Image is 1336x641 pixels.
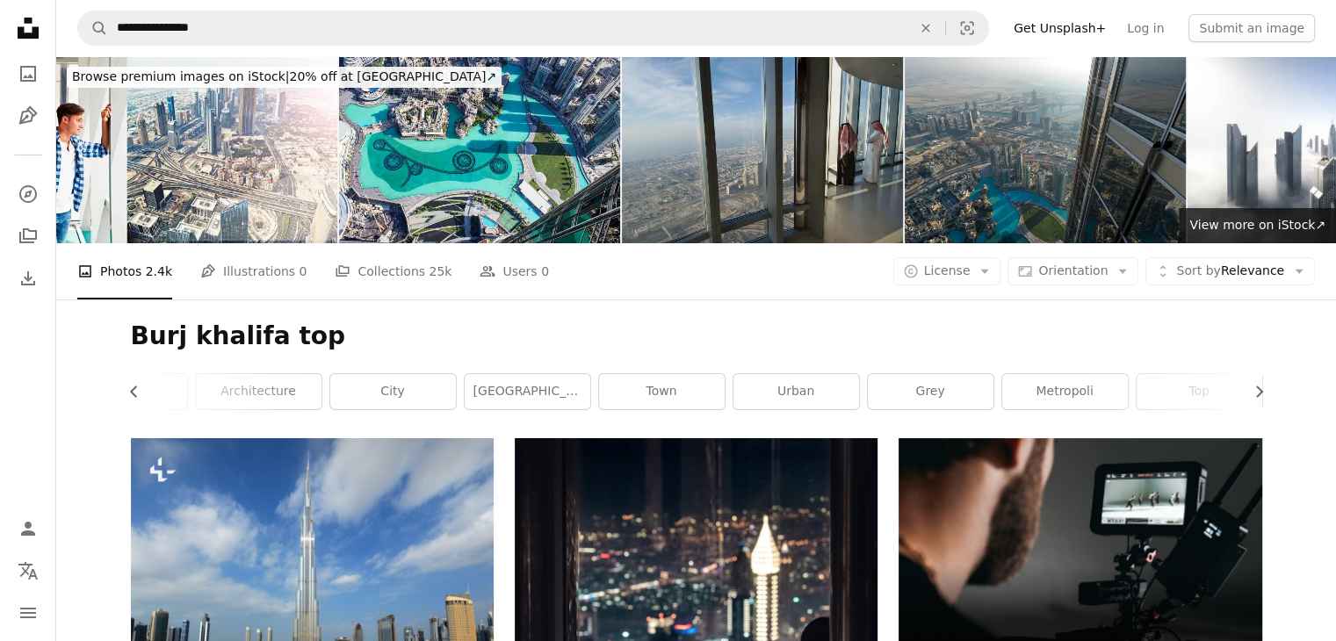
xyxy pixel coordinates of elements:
a: [GEOGRAPHIC_DATA] [465,374,590,409]
a: Photos [11,56,46,91]
a: Collections [11,219,46,254]
button: License [893,257,1001,285]
span: 25k [429,262,451,281]
button: scroll list to the left [131,374,150,409]
a: View more on iStock↗ [1179,208,1336,243]
button: Language [11,553,46,588]
a: urban [733,374,859,409]
a: town [599,374,725,409]
a: Illustrations [11,98,46,133]
img: Two Arab men looking over Dubai from the Burj Khalifa [622,56,903,243]
button: Submit an image [1188,14,1315,42]
a: Illustrations 0 [200,243,307,299]
span: View more on iStock ↗ [1189,218,1325,232]
span: Relevance [1176,263,1284,280]
a: Browse premium images on iStock|20% off at [GEOGRAPHIC_DATA]↗ [56,56,512,98]
img: Burj khalifa lake from the top [339,56,620,243]
span: Browse premium images on iStock | [72,69,289,83]
img: Young man in Dubai looking through a window. [56,56,337,243]
button: Orientation [1007,257,1138,285]
button: Search Unsplash [78,11,108,45]
button: scroll list to the right [1243,374,1262,409]
a: city [330,374,456,409]
a: Collections 25k [335,243,451,299]
a: Get Unsplash+ [1003,14,1116,42]
span: Sort by [1176,263,1220,277]
img: Aerial view of the Skyline of Dubai [905,56,1186,243]
span: 0 [300,262,307,281]
a: architecture [196,374,321,409]
a: Download History [11,261,46,296]
a: Log in [1116,14,1174,42]
button: Clear [906,11,945,45]
a: Home — Unsplash [11,11,46,49]
button: Menu [11,595,46,630]
a: grey [868,374,993,409]
span: License [924,263,971,277]
a: Users 0 [480,243,549,299]
span: Orientation [1038,263,1108,277]
h1: Burj khalifa top [131,320,1262,352]
a: Explore [11,176,46,212]
span: 0 [541,262,549,281]
form: Find visuals sitewide [77,11,989,46]
span: 20% off at [GEOGRAPHIC_DATA] ↗ [72,69,496,83]
a: top [1137,374,1262,409]
a: Wide angle shot of Downtown Dubai with the tallest building in the World, the Dubai Burg standing... [131,566,494,582]
button: Visual search [946,11,988,45]
a: metropoli [1002,374,1128,409]
a: Log in / Sign up [11,511,46,546]
button: Sort byRelevance [1145,257,1315,285]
